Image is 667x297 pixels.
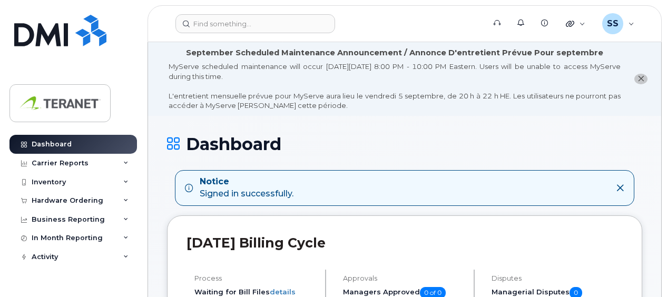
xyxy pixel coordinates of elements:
h2: [DATE] Billing Cycle [187,235,623,251]
h4: Disputes [492,274,623,282]
li: Waiting for Bill Files [194,287,316,297]
div: MyServe scheduled maintenance will occur [DATE][DATE] 8:00 PM - 10:00 PM Eastern. Users will be u... [169,62,621,111]
h1: Dashboard [167,135,642,153]
strong: Notice [200,176,293,188]
div: Signed in successfully. [200,176,293,200]
div: September Scheduled Maintenance Announcement / Annonce D'entretient Prévue Pour septembre [186,47,603,58]
h4: Process [194,274,316,282]
h4: Approvals [343,274,465,282]
a: details [270,288,296,296]
button: close notification [634,74,648,85]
